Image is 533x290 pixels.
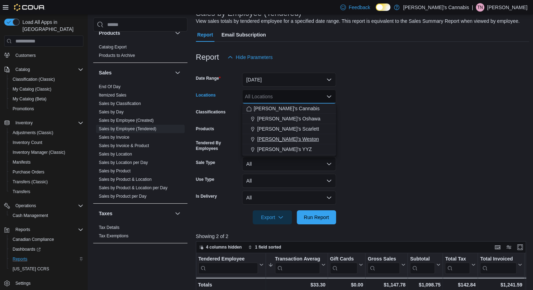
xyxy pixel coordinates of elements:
span: Reports [15,227,30,232]
button: Total Invoiced [480,256,522,274]
a: Reports [10,255,30,263]
button: Inventory Manager (Classic) [7,147,86,157]
div: Subtotal [410,256,435,263]
a: Sales by Invoice & Product [99,143,149,148]
span: Promotions [10,105,83,113]
p: [PERSON_NAME] [487,3,527,12]
span: Operations [13,202,83,210]
button: Reports [13,225,33,234]
div: $1,098.75 [410,281,440,289]
span: Customers [15,53,36,58]
span: Transfers (Classic) [10,178,83,186]
button: Catalog [1,65,86,74]
button: [PERSON_NAME]'s Oshawa [242,114,336,124]
span: Manifests [13,159,30,165]
button: Catalog [13,65,33,74]
a: Adjustments (Classic) [10,128,56,137]
h3: Taxes [99,210,112,217]
button: Hide Parameters [225,50,275,64]
span: Catalog Export [99,44,127,50]
a: Sales by Product & Location [99,177,152,182]
a: Manifests [10,158,33,166]
a: Classification (Classic) [10,75,58,84]
a: Sales by Classification [99,101,141,106]
span: Dashboards [13,246,41,252]
span: Cash Management [10,211,83,220]
div: Gross Sales [368,256,400,263]
button: Settings [1,278,86,288]
input: Dark Mode [376,4,390,11]
span: Classification (Classic) [10,75,83,84]
span: Inventory Count [10,138,83,147]
button: Classification (Classic) [7,74,86,84]
span: [PERSON_NAME]'s Oshawa [257,115,320,122]
h3: Sales [99,69,112,76]
span: Tax Details [99,225,119,230]
button: Transfers (Classic) [7,177,86,187]
a: Transfers (Classic) [10,178,50,186]
button: [DATE] [242,73,336,87]
span: Load All Apps in [GEOGRAPHIC_DATA] [20,19,83,33]
a: Catalog Export [99,45,127,50]
button: Tendered Employee [198,256,264,274]
a: Sales by Invoice [99,135,129,140]
a: Sales by Location [99,152,132,157]
span: Transfers [13,189,30,195]
div: Tiffany Neilan [476,3,484,12]
div: Sales [93,83,187,203]
a: Sales by Product [99,169,131,173]
span: Email Subscription [221,28,266,42]
label: Use Type [196,177,214,182]
img: Cova [14,4,45,11]
button: [US_STATE] CCRS [7,264,86,274]
span: Customers [13,51,83,60]
a: Products to Archive [99,53,135,58]
button: Purchase Orders [7,167,86,177]
div: Total Tax [445,256,470,263]
div: Total Tax [445,256,470,274]
span: Adjustments (Classic) [10,128,83,137]
div: Gift Card Sales [330,256,357,274]
span: Cash Management [13,213,48,218]
span: Reports [10,255,83,263]
span: Tax Exemptions [99,233,129,239]
span: Promotions [13,106,34,112]
button: Sales [99,69,172,76]
label: Date Range [196,75,221,81]
div: Choose from the following options [242,104,336,154]
button: My Catalog (Beta) [7,94,86,104]
span: Transfers [10,187,83,196]
span: [US_STATE] CCRS [13,266,49,272]
label: Tendered By Employees [196,140,239,151]
label: Classifications [196,109,226,115]
button: My Catalog (Classic) [7,84,86,94]
a: Cash Management [10,211,51,220]
span: 1 field sorted [255,244,281,250]
div: View sales totals by tendered employee for a specified date range. This report is equivalent to t... [196,18,520,25]
span: Inventory [13,119,83,127]
span: My Catalog (Beta) [10,95,83,103]
button: [PERSON_NAME]'s Weston [242,134,336,144]
a: Sales by Location per Day [99,160,148,165]
span: Export [257,210,288,224]
h3: Products [99,29,120,37]
div: Gross Sales [368,256,400,274]
span: Itemized Sales [99,92,127,98]
a: Inventory Count [10,138,45,147]
button: Run Report [297,210,336,224]
button: All [242,191,336,205]
span: Classification (Classic) [13,77,55,82]
div: $0.00 [330,281,363,289]
span: Purchase Orders [13,169,45,175]
button: Sales [173,68,182,77]
span: Sales by Invoice [99,134,129,140]
a: Sales by Product per Day [99,194,146,199]
span: My Catalog (Classic) [13,86,52,92]
span: TN [477,3,483,12]
button: Reports [1,225,86,235]
a: Sales by Employee (Created) [99,118,154,123]
button: [PERSON_NAME]'s Cannabis [242,104,336,114]
button: Products [173,29,182,37]
span: Reports [13,225,83,234]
